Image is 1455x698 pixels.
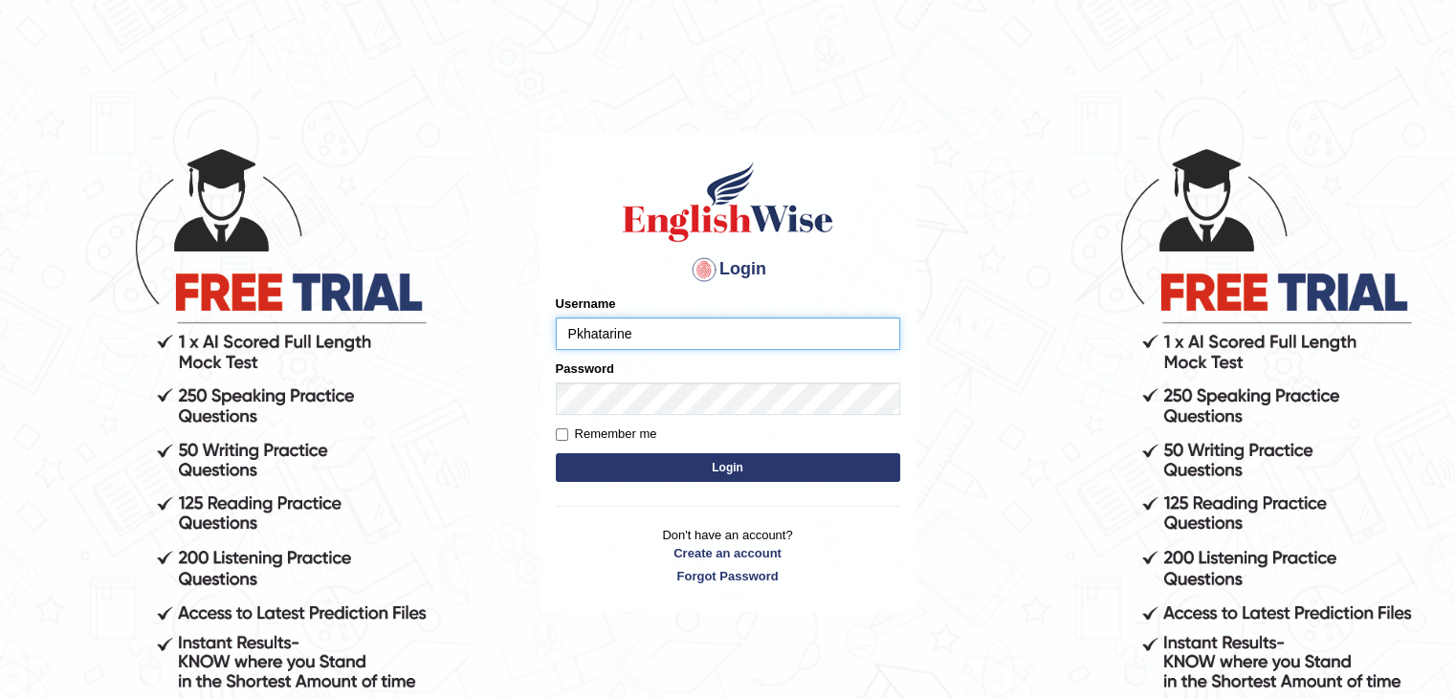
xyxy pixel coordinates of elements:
button: Login [556,453,900,482]
label: Username [556,294,616,313]
a: Forgot Password [556,567,900,585]
img: Logo of English Wise sign in for intelligent practice with AI [619,159,837,245]
h4: Login [556,254,900,285]
input: Remember me [556,428,568,441]
label: Password [556,360,614,378]
a: Create an account [556,544,900,562]
label: Remember me [556,425,657,444]
p: Don't have an account? [556,526,900,585]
